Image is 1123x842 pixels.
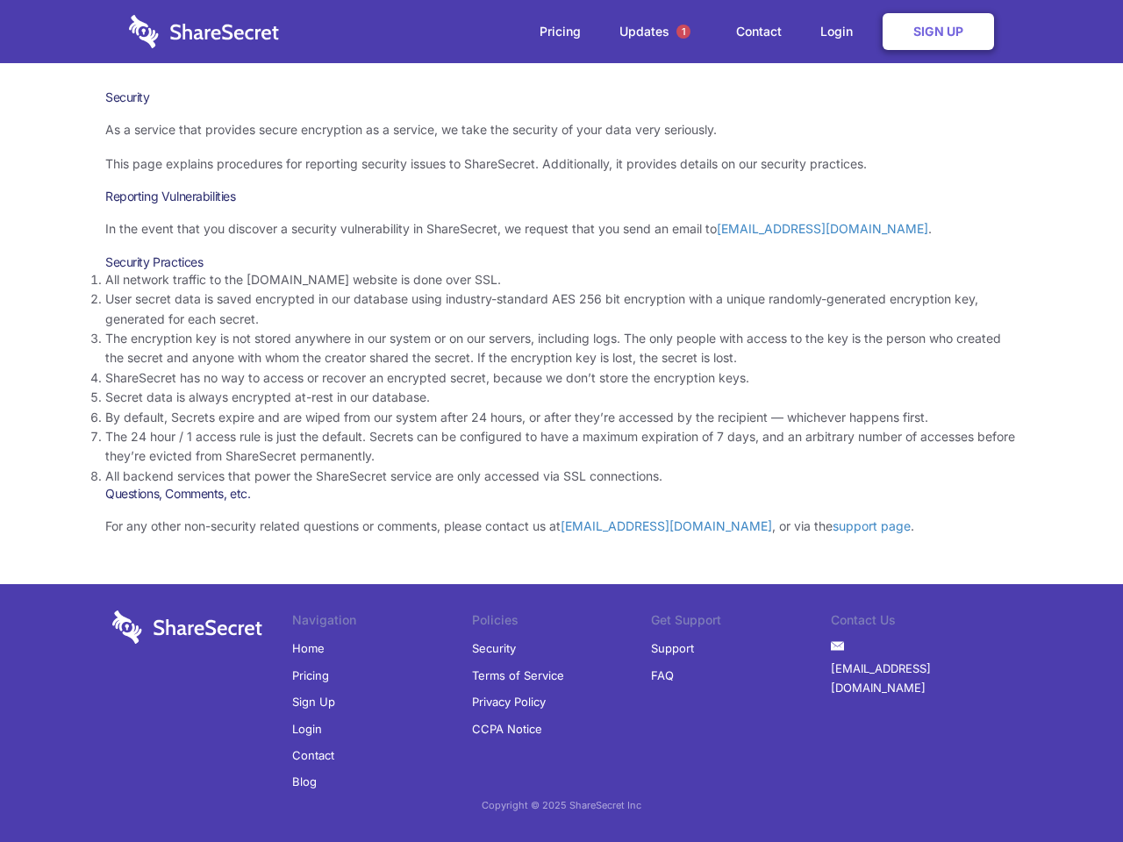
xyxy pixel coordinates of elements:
[472,662,564,689] a: Terms of Service
[833,518,911,533] a: support page
[292,716,322,742] a: Login
[105,517,1018,536] p: For any other non-security related questions or comments, please contact us at , or via the .
[472,716,542,742] a: CCPA Notice
[651,662,674,689] a: FAQ
[292,635,325,661] a: Home
[105,120,1018,139] p: As a service that provides secure encryption as a service, we take the security of your data very...
[105,89,1018,105] h1: Security
[561,518,772,533] a: [EMAIL_ADDRESS][DOMAIN_NAME]
[105,486,1018,502] h3: Questions, Comments, etc.
[472,635,516,661] a: Security
[831,610,1011,635] li: Contact Us
[292,662,329,689] a: Pricing
[105,408,1018,427] li: By default, Secrets expire and are wiped from our system after 24 hours, or after they’re accesse...
[651,610,831,635] li: Get Support
[105,467,1018,486] li: All backend services that power the ShareSecret service are only accessed via SSL connections.
[292,689,335,715] a: Sign Up
[105,189,1018,204] h3: Reporting Vulnerabilities
[112,610,262,644] img: logo-wordmark-white-trans-d4663122ce5f474addd5e946df7df03e33cb6a1c49d2221995e7729f52c070b2.svg
[472,689,546,715] a: Privacy Policy
[105,270,1018,289] li: All network traffic to the [DOMAIN_NAME] website is done over SSL.
[651,635,694,661] a: Support
[676,25,690,39] span: 1
[129,15,279,48] img: logo-wordmark-white-trans-d4663122ce5f474addd5e946df7df03e33cb6a1c49d2221995e7729f52c070b2.svg
[803,4,879,59] a: Login
[105,329,1018,368] li: The encryption key is not stored anywhere in our system or on our servers, including logs. The on...
[883,13,994,50] a: Sign Up
[292,742,334,768] a: Contact
[105,289,1018,329] li: User secret data is saved encrypted in our database using industry-standard AES 256 bit encryptio...
[105,254,1018,270] h3: Security Practices
[105,427,1018,467] li: The 24 hour / 1 access rule is just the default. Secrets can be configured to have a maximum expi...
[292,768,317,795] a: Blog
[472,610,652,635] li: Policies
[717,221,928,236] a: [EMAIL_ADDRESS][DOMAIN_NAME]
[719,4,799,59] a: Contact
[292,610,472,635] li: Navigation
[105,219,1018,239] p: In the event that you discover a security vulnerability in ShareSecret, we request that you send ...
[105,368,1018,388] li: ShareSecret has no way to access or recover an encrypted secret, because we don’t store the encry...
[522,4,598,59] a: Pricing
[105,388,1018,407] li: Secret data is always encrypted at-rest in our database.
[831,655,1011,702] a: [EMAIL_ADDRESS][DOMAIN_NAME]
[105,154,1018,174] p: This page explains procedures for reporting security issues to ShareSecret. Additionally, it prov...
